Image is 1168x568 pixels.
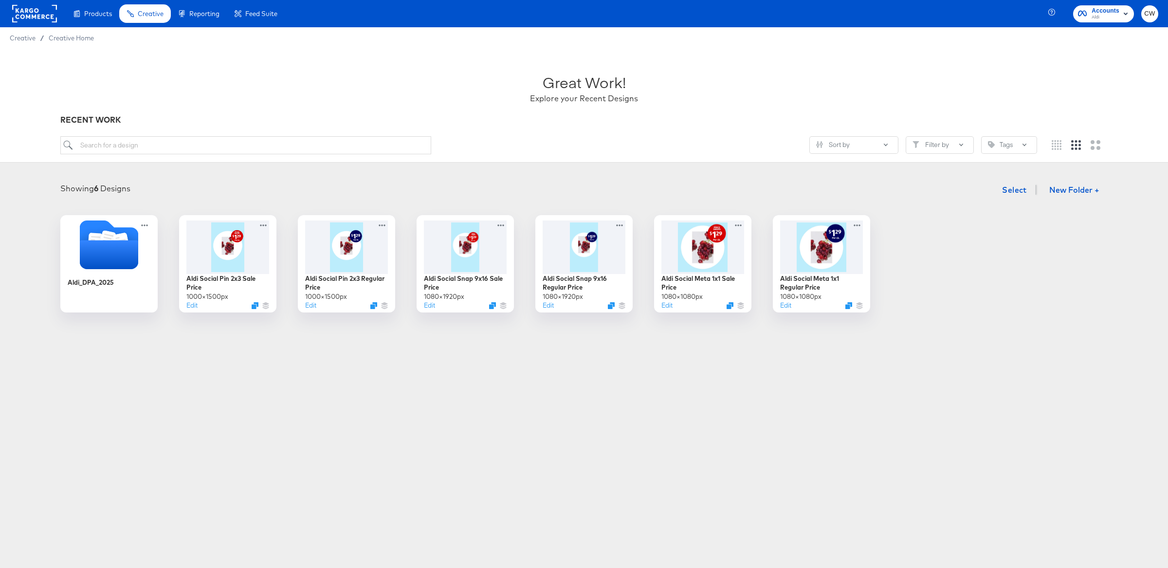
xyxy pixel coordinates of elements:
button: AccountsAldi [1073,5,1134,22]
div: Aldi Social Meta 1x1 Sale Price [661,274,744,292]
div: Aldi Social Snap 9x16 Regular Price [543,274,625,292]
span: Reporting [189,10,219,18]
div: Aldi Social Snap 9x16 Sale Price [424,274,507,292]
svg: Duplicate [727,302,733,309]
div: Aldi_DPA_2025 [60,215,158,312]
div: Aldi Social Snap 9x16 Sale Price1080×1920pxEditDuplicate [417,215,514,312]
button: Edit [543,301,554,310]
div: 1000 × 1500 px [305,292,347,301]
button: New Folder + [1041,182,1108,200]
svg: Duplicate [608,302,615,309]
svg: Duplicate [370,302,377,309]
button: Edit [661,301,673,310]
span: Feed Suite [245,10,277,18]
svg: Duplicate [252,302,258,309]
svg: Large grid [1091,140,1100,150]
div: Aldi Social Meta 1x1 Regular Price1080×1080pxEditDuplicate [773,215,870,312]
div: 1080 × 1920 px [543,292,583,301]
span: Select [1002,183,1027,197]
button: TagTags [981,136,1037,154]
div: 1080 × 1080 px [780,292,821,301]
div: Aldi Social Meta 1x1 Sale Price1080×1080pxEditDuplicate [654,215,751,312]
span: Creative [138,10,164,18]
div: Aldi Social Pin 2x3 Sale Price1000×1500pxEditDuplicate [179,215,276,312]
div: Aldi Social Pin 2x3 Regular Price1000×1500pxEditDuplicate [298,215,395,312]
button: FilterFilter by [906,136,974,154]
svg: Duplicate [845,302,852,309]
input: Search for a design [60,136,431,154]
button: CW [1141,5,1158,22]
svg: Tag [988,141,995,148]
a: Creative Home [49,34,94,42]
svg: Small grid [1052,140,1061,150]
svg: Medium grid [1071,140,1081,150]
div: Great Work! [543,72,626,93]
div: 1000 × 1500 px [186,292,228,301]
div: 1080 × 1920 px [424,292,464,301]
button: Edit [305,301,316,310]
span: / [36,34,49,42]
svg: Filter [912,141,919,148]
span: Accounts [1092,6,1119,16]
div: Showing Designs [60,183,130,194]
button: Select [998,180,1031,200]
button: SlidersSort by [809,136,898,154]
div: Aldi Social Pin 2x3 Sale Price [186,274,269,292]
strong: 6 [94,183,98,193]
div: Aldi_DPA_2025 [68,278,114,287]
div: Aldi Social Meta 1x1 Regular Price [780,274,863,292]
svg: Duplicate [489,302,496,309]
button: Edit [186,301,198,310]
span: CW [1145,8,1154,19]
button: Edit [780,301,791,310]
div: 1080 × 1080 px [661,292,703,301]
div: Aldi Social Pin 2x3 Regular Price [305,274,388,292]
svg: Sliders [816,141,823,148]
svg: Folder [60,220,158,269]
button: Edit [424,301,435,310]
span: Creative [10,34,36,42]
div: Explore your Recent Designs [530,93,638,104]
div: Aldi Social Snap 9x16 Regular Price1080×1920pxEditDuplicate [535,215,633,312]
div: RECENT WORK [60,114,1108,126]
span: Aldi [1092,14,1119,21]
span: Products [84,10,112,18]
